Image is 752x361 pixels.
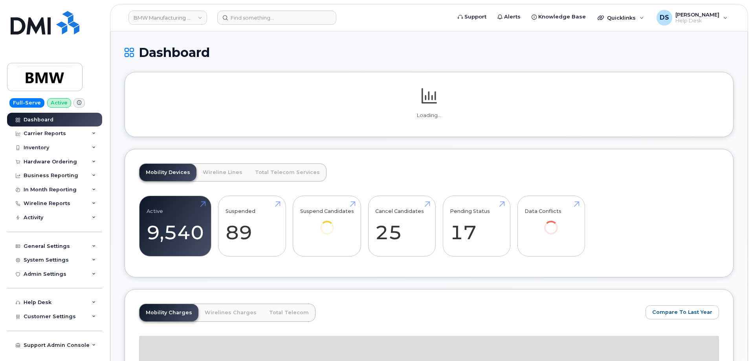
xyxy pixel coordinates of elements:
[300,200,354,246] a: Suspend Candidates
[196,164,249,181] a: Wireline Lines
[525,200,578,246] a: Data Conflicts
[139,164,196,181] a: Mobility Devices
[646,305,719,319] button: Compare To Last Year
[450,200,503,252] a: Pending Status 17
[139,112,719,119] p: Loading...
[652,308,712,316] span: Compare To Last Year
[147,200,204,252] a: Active 9,540
[198,304,263,321] a: Wirelines Charges
[263,304,315,321] a: Total Telecom
[249,164,326,181] a: Total Telecom Services
[226,200,279,252] a: Suspended 89
[375,200,428,252] a: Cancel Candidates 25
[139,304,198,321] a: Mobility Charges
[125,46,734,59] h1: Dashboard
